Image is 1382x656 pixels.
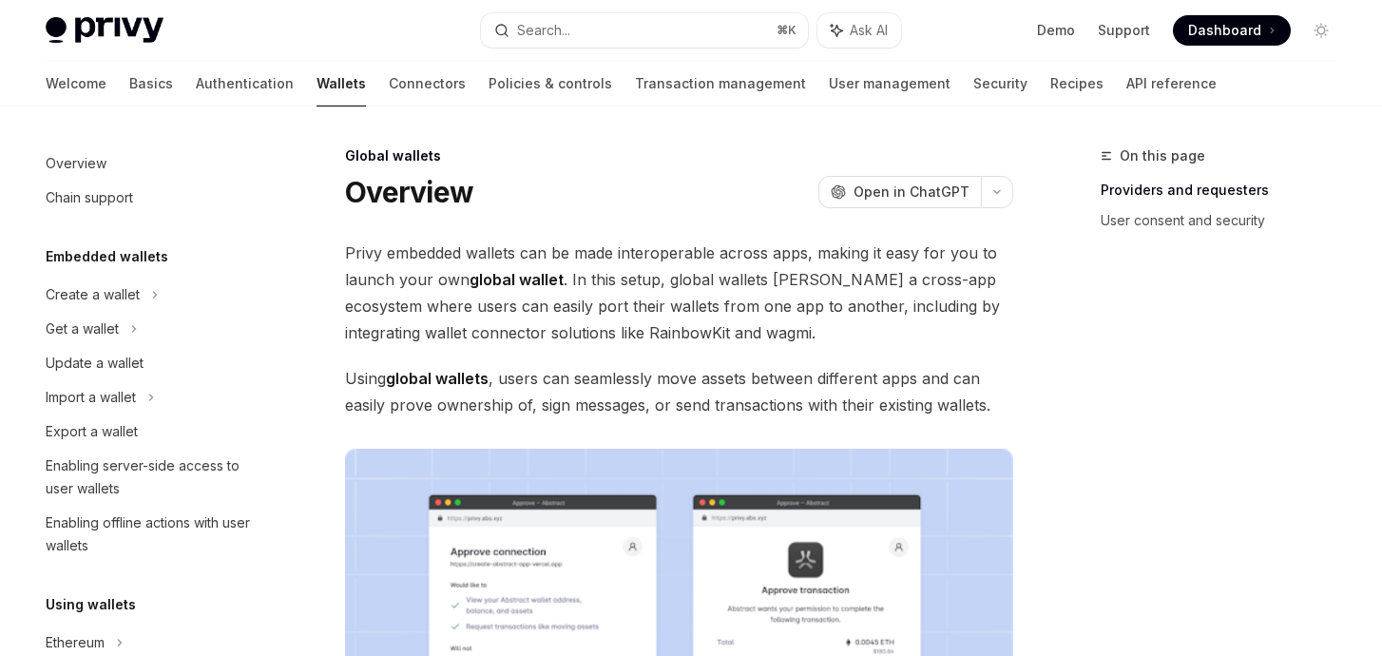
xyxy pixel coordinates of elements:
[1120,145,1205,167] span: On this page
[777,23,797,38] span: ⌘ K
[1098,21,1150,40] a: Support
[817,13,901,48] button: Ask AI
[196,61,294,106] a: Authentication
[46,420,138,443] div: Export a wallet
[1050,61,1104,106] a: Recipes
[46,245,168,268] h5: Embedded wallets
[345,175,473,209] h1: Overview
[850,21,888,40] span: Ask AI
[46,631,105,654] div: Ethereum
[46,186,133,209] div: Chain support
[1037,21,1075,40] a: Demo
[46,17,163,44] img: light logo
[1173,15,1291,46] a: Dashboard
[1188,21,1261,40] span: Dashboard
[46,454,262,500] div: Enabling server-side access to user wallets
[481,13,808,48] button: Search...⌘K
[345,146,1013,165] div: Global wallets
[46,593,136,616] h5: Using wallets
[30,181,274,215] a: Chain support
[854,183,969,202] span: Open in ChatGPT
[30,415,274,449] a: Export a wallet
[489,61,612,106] a: Policies & controls
[1101,175,1352,205] a: Providers and requesters
[30,449,274,506] a: Enabling server-side access to user wallets
[829,61,950,106] a: User management
[386,369,489,388] strong: global wallets
[46,352,144,375] div: Update a wallet
[30,146,274,181] a: Overview
[1101,205,1352,236] a: User consent and security
[973,61,1027,106] a: Security
[345,365,1013,418] span: Using , users can seamlessly move assets between different apps and can easily prove ownership of...
[129,61,173,106] a: Basics
[1126,61,1217,106] a: API reference
[46,283,140,306] div: Create a wallet
[345,240,1013,346] span: Privy embedded wallets can be made interoperable across apps, making it easy for you to launch yo...
[470,270,564,289] strong: global wallet
[30,506,274,563] a: Enabling offline actions with user wallets
[46,152,106,175] div: Overview
[30,346,274,380] a: Update a wallet
[818,176,981,208] button: Open in ChatGPT
[635,61,806,106] a: Transaction management
[46,511,262,557] div: Enabling offline actions with user wallets
[517,19,570,42] div: Search...
[1306,15,1336,46] button: Toggle dark mode
[389,61,466,106] a: Connectors
[46,318,119,340] div: Get a wallet
[46,386,136,409] div: Import a wallet
[317,61,366,106] a: Wallets
[46,61,106,106] a: Welcome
